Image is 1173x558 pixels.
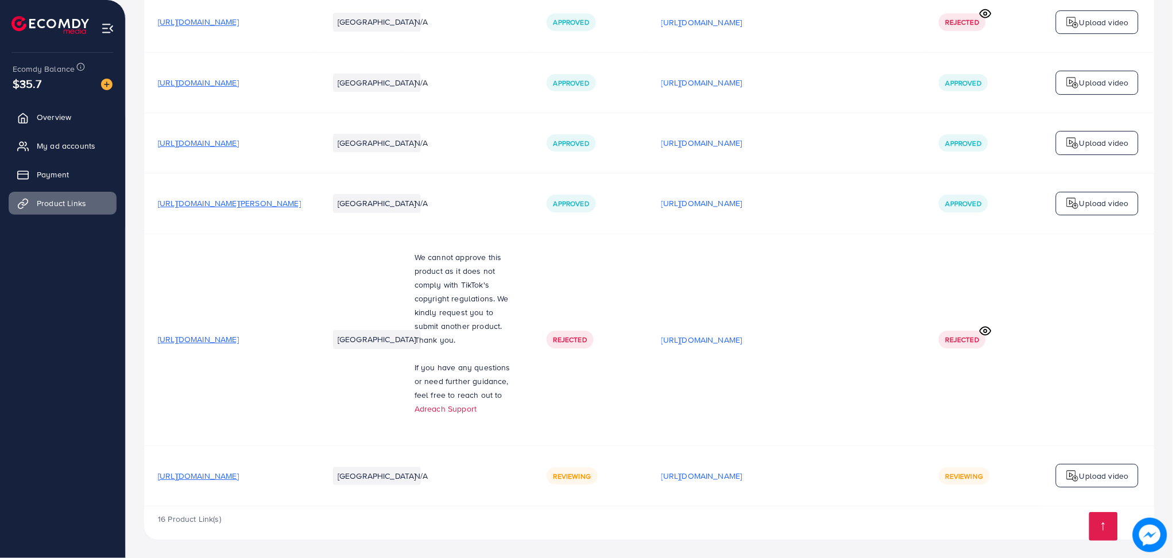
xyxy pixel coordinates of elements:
span: N/A [415,197,428,209]
p: [URL][DOMAIN_NAME] [661,76,742,90]
span: Reviewing [946,471,983,481]
span: [URL][DOMAIN_NAME] [158,16,239,28]
img: logo [1066,136,1079,150]
img: image [1133,518,1167,552]
li: [GEOGRAPHIC_DATA] [333,330,421,348]
p: Upload video [1079,76,1129,90]
p: Upload video [1079,196,1129,210]
span: Rejected [946,17,979,27]
img: image [101,79,113,90]
a: Adreach Support [415,403,477,414]
span: N/A [415,77,428,88]
span: N/A [415,16,428,28]
a: Payment [9,163,117,186]
img: logo [1066,76,1079,90]
span: If you have any questions or need further guidance, feel free to reach out to [415,362,510,401]
span: My ad accounts [37,140,95,152]
a: Product Links [9,192,117,215]
span: Overview [37,111,71,123]
li: [GEOGRAPHIC_DATA] [333,73,421,92]
span: Approved [946,199,981,208]
span: Reviewing [553,471,591,481]
span: N/A [415,137,428,149]
span: Approved [946,138,981,148]
span: N/A [415,470,428,482]
span: We cannot approve this product as it does not comply with TikTok's copyright regulations. We kind... [415,251,509,346]
img: logo [1066,196,1079,210]
p: [URL][DOMAIN_NAME] [661,15,742,29]
span: Approved [553,78,589,88]
span: Ecomdy Balance [13,63,75,75]
img: logo [1066,15,1079,29]
p: Upload video [1079,15,1129,29]
a: My ad accounts [9,134,117,157]
li: [GEOGRAPHIC_DATA] [333,134,421,152]
img: logo [1066,469,1079,483]
span: Approved [553,199,589,208]
span: [URL][DOMAIN_NAME] [158,470,239,482]
span: [URL][DOMAIN_NAME] [158,137,239,149]
span: [URL][DOMAIN_NAME][PERSON_NAME] [158,197,301,209]
p: Upload video [1079,469,1129,483]
img: logo [11,16,89,34]
li: [GEOGRAPHIC_DATA] [333,194,421,212]
p: Upload video [1079,136,1129,150]
span: [URL][DOMAIN_NAME] [158,77,239,88]
span: 16 Product Link(s) [158,513,221,525]
p: [URL][DOMAIN_NAME] [661,333,742,347]
span: Product Links [37,197,86,209]
span: Approved [553,17,589,27]
span: Approved [946,78,981,88]
span: $35.7 [13,75,41,92]
a: Overview [9,106,117,129]
p: [URL][DOMAIN_NAME] [661,136,742,150]
p: [URL][DOMAIN_NAME] [661,196,742,210]
li: [GEOGRAPHIC_DATA] [333,467,421,485]
span: Approved [553,138,589,148]
span: Rejected [553,335,587,344]
span: Payment [37,169,69,180]
span: [URL][DOMAIN_NAME] [158,334,239,345]
p: [URL][DOMAIN_NAME] [661,469,742,483]
span: Rejected [946,335,979,344]
img: menu [101,22,114,35]
li: [GEOGRAPHIC_DATA] [333,13,421,31]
